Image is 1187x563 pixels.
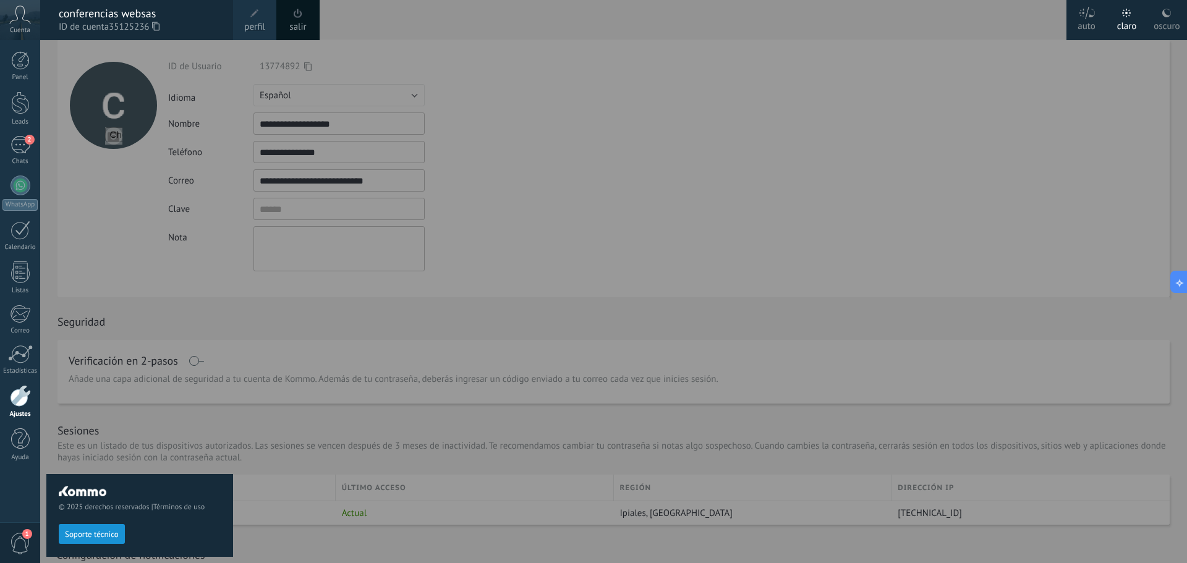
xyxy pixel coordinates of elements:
div: auto [1078,8,1096,40]
span: ID de cuenta [59,20,221,34]
div: Estadísticas [2,367,38,375]
span: © 2025 derechos reservados | [59,502,221,512]
div: Chats [2,158,38,166]
button: Soporte técnico [59,524,125,544]
span: 2 [25,135,35,145]
span: Soporte técnico [65,530,119,539]
div: claro [1117,8,1137,40]
div: Listas [2,287,38,295]
span: 1 [22,529,32,539]
div: WhatsApp [2,199,38,211]
div: Panel [2,74,38,82]
div: Ajustes [2,410,38,418]
div: Leads [2,118,38,126]
span: Cuenta [10,27,30,35]
a: Soporte técnico [59,529,125,538]
a: salir [289,20,306,34]
div: conferencias websas [59,7,221,20]
span: perfil [244,20,265,34]
div: oscuro [1154,8,1180,40]
div: Calendario [2,243,38,252]
div: Correo [2,327,38,335]
span: 35125236 [109,20,160,34]
a: Términos de uso [153,502,205,512]
div: Ayuda [2,454,38,462]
